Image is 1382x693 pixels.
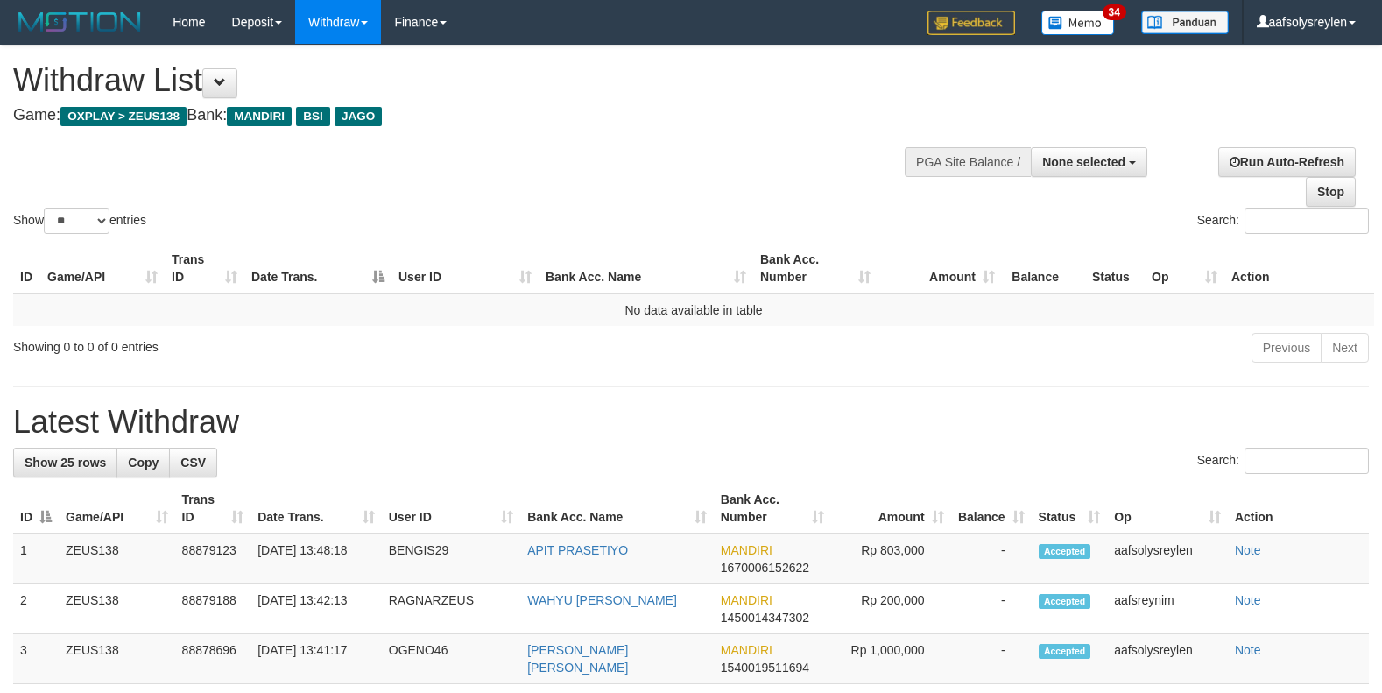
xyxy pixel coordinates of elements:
h4: Game: Bank: [13,107,904,124]
img: panduan.png [1141,11,1229,34]
a: Show 25 rows [13,448,117,477]
th: Bank Acc. Number: activate to sort column ascending [753,244,878,293]
a: Note [1235,643,1261,657]
button: None selected [1031,147,1147,177]
a: APIT PRASETIYO [527,543,628,557]
select: Showentries [44,208,109,234]
td: aafsolysreylen [1107,634,1228,684]
td: - [951,534,1032,584]
div: Showing 0 to 0 of 0 entries [13,331,563,356]
th: User ID: activate to sort column ascending [382,484,520,534]
td: ZEUS138 [59,634,175,684]
h1: Withdraw List [13,63,904,98]
span: Copy [128,456,159,470]
img: Feedback.jpg [927,11,1015,35]
td: Rp 1,000,000 [831,634,951,684]
span: MANDIRI [721,643,772,657]
img: MOTION_logo.png [13,9,146,35]
input: Search: [1245,448,1369,474]
td: - [951,634,1032,684]
td: 2 [13,584,59,634]
span: Accepted [1039,594,1091,609]
th: Op: activate to sort column ascending [1145,244,1224,293]
a: Note [1235,593,1261,607]
label: Search: [1197,448,1369,474]
span: Copy 1450014347302 to clipboard [721,611,809,625]
th: Bank Acc. Name: activate to sort column ascending [520,484,714,534]
td: aafsreynim [1107,584,1228,634]
th: Action [1224,244,1374,293]
td: No data available in table [13,293,1374,326]
td: [DATE] 13:48:18 [250,534,382,584]
th: Date Trans.: activate to sort column descending [244,244,391,293]
th: Status [1085,244,1145,293]
td: BENGIS29 [382,534,520,584]
a: Previous [1252,333,1322,363]
h1: Latest Withdraw [13,405,1369,440]
span: MANDIRI [721,543,772,557]
td: [DATE] 13:42:13 [250,584,382,634]
span: MANDIRI [227,107,292,126]
td: 3 [13,634,59,684]
td: ZEUS138 [59,534,175,584]
td: 88879188 [175,584,251,634]
label: Search: [1197,208,1369,234]
th: Balance [1002,244,1085,293]
td: 1 [13,534,59,584]
th: Trans ID: activate to sort column ascending [175,484,251,534]
span: MANDIRI [721,593,772,607]
a: Stop [1306,177,1356,207]
label: Show entries [13,208,146,234]
div: PGA Site Balance / [905,147,1031,177]
td: Rp 803,000 [831,534,951,584]
span: Copy 1540019511694 to clipboard [721,661,809,675]
img: Button%20Memo.svg [1041,11,1115,35]
td: - [951,584,1032,634]
span: Copy 1670006152622 to clipboard [721,561,809,575]
th: Balance: activate to sort column ascending [951,484,1032,534]
th: Amount: activate to sort column ascending [878,244,1002,293]
td: Rp 200,000 [831,584,951,634]
a: Copy [116,448,170,477]
span: JAGO [335,107,382,126]
th: Status: activate to sort column ascending [1032,484,1108,534]
th: Op: activate to sort column ascending [1107,484,1228,534]
span: Show 25 rows [25,456,106,470]
span: Accepted [1039,544,1091,559]
span: Accepted [1039,644,1091,659]
td: 88878696 [175,634,251,684]
th: Action [1228,484,1369,534]
span: OXPLAY > ZEUS138 [60,107,187,126]
a: [PERSON_NAME] [PERSON_NAME] [527,643,628,675]
th: Amount: activate to sort column ascending [831,484,951,534]
span: CSV [180,456,206,470]
th: Bank Acc. Name: activate to sort column ascending [539,244,753,293]
a: CSV [169,448,217,477]
a: Note [1235,543,1261,557]
th: Trans ID: activate to sort column ascending [165,244,244,293]
td: OGENO46 [382,634,520,684]
th: Date Trans.: activate to sort column ascending [250,484,382,534]
span: BSI [296,107,330,126]
a: Next [1321,333,1369,363]
th: ID: activate to sort column descending [13,484,59,534]
th: ID [13,244,40,293]
span: None selected [1042,155,1125,169]
td: ZEUS138 [59,584,175,634]
input: Search: [1245,208,1369,234]
td: RAGNARZEUS [382,584,520,634]
td: aafsolysreylen [1107,534,1228,584]
th: User ID: activate to sort column ascending [391,244,539,293]
th: Game/API: activate to sort column ascending [59,484,175,534]
a: Run Auto-Refresh [1218,147,1356,177]
th: Bank Acc. Number: activate to sort column ascending [714,484,831,534]
span: 34 [1103,4,1126,20]
td: 88879123 [175,534,251,584]
a: WAHYU [PERSON_NAME] [527,593,677,607]
th: Game/API: activate to sort column ascending [40,244,165,293]
td: [DATE] 13:41:17 [250,634,382,684]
